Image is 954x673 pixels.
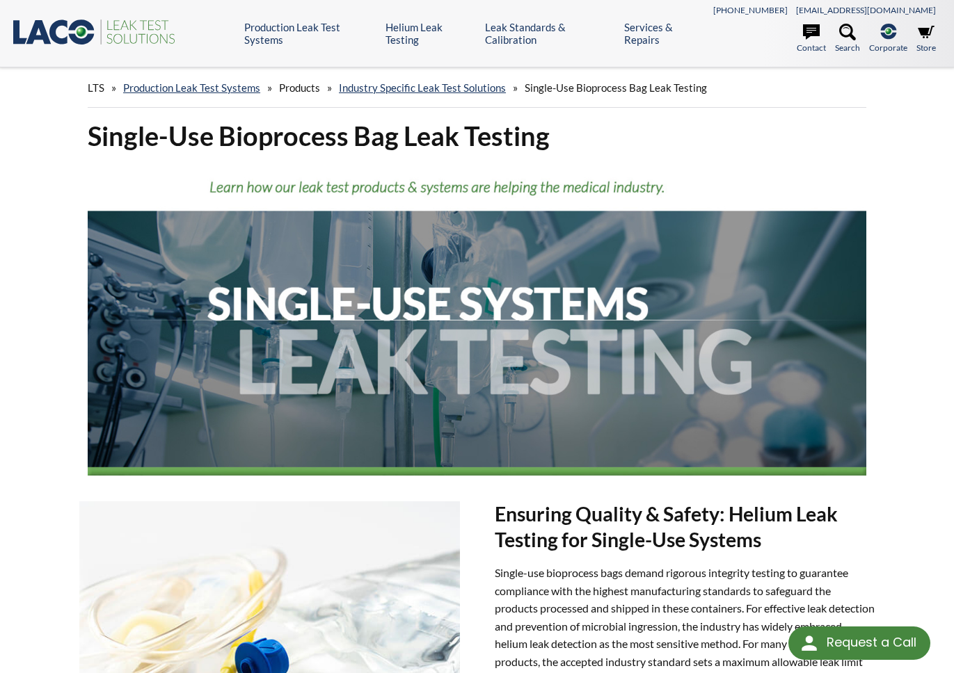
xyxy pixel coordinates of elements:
span: LTS [88,81,104,94]
img: Header showing medical tubing and bioprocess containers. [88,164,866,476]
a: Production Leak Test Systems [244,21,376,46]
img: round button [798,632,820,654]
a: Services & Repairs [624,21,707,46]
a: Store [916,24,936,54]
span: Single-Use Bioprocess Bag Leak Testing [525,81,707,94]
span: Corporate [869,41,907,54]
a: Leak Standards & Calibration [485,21,614,46]
h1: Single-Use Bioprocess Bag Leak Testing [88,119,866,153]
a: Contact [797,24,826,54]
a: Helium Leak Testing [385,21,474,46]
h2: Ensuring Quality & Safety: Helium Leak Testing for Single-Use Systems [495,501,875,553]
div: Request a Call [788,626,930,660]
span: Products [279,81,320,94]
a: Industry Specific Leak Test Solutions [339,81,506,94]
div: Request a Call [827,626,916,658]
a: [EMAIL_ADDRESS][DOMAIN_NAME] [796,5,936,15]
a: Search [835,24,860,54]
a: [PHONE_NUMBER] [713,5,788,15]
div: » » » » [88,68,866,108]
a: Production Leak Test Systems [123,81,260,94]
